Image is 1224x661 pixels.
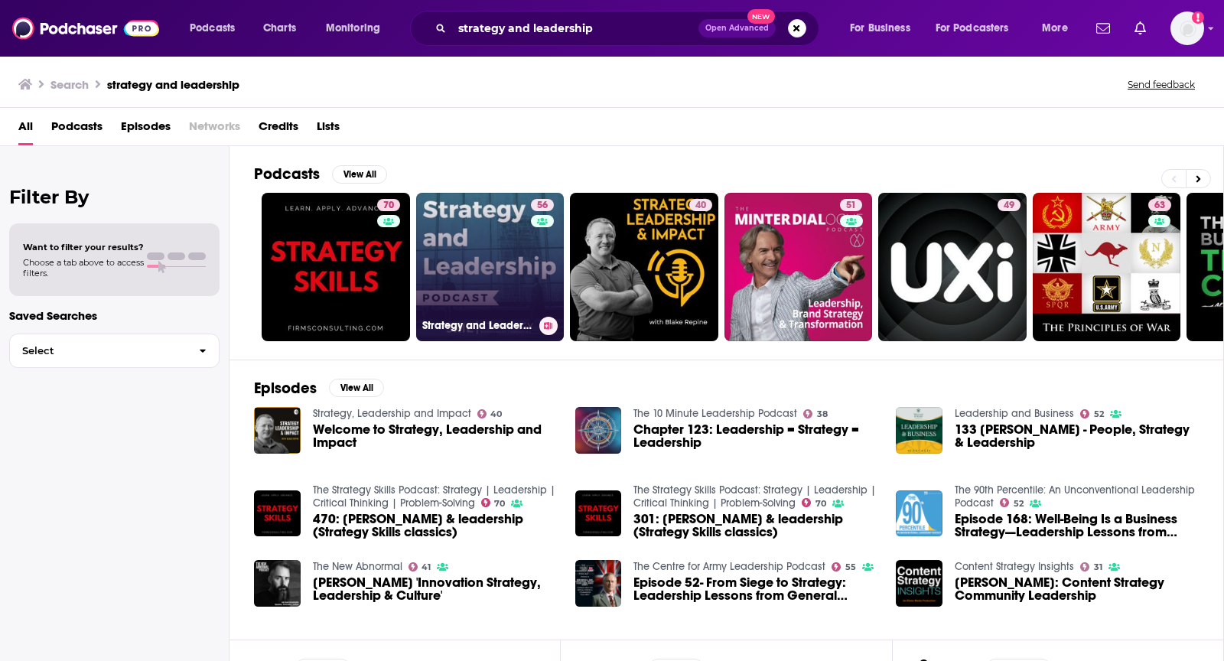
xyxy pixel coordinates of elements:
h3: strategy and leadership [107,77,239,92]
a: 41 [409,562,431,571]
span: 133 [PERSON_NAME] - People, Strategy & Leadership [955,423,1199,449]
input: Search podcasts, credits, & more... [452,16,698,41]
a: Lists [317,114,340,145]
span: 49 [1004,198,1014,213]
a: The Strategy Skills Podcast: Strategy | Leadership | Critical Thinking | Problem-Solving [633,484,876,510]
a: 49 [998,199,1021,211]
span: Episode 168: Well-Being Is a Business Strategy—Leadership Lessons from [GEOGRAPHIC_DATA] [955,513,1199,539]
img: Kristina Halvorson: Content Strategy Community Leadership [896,560,942,607]
span: Episode 52- From Siege to Strategy: Leadership Lessons from General [PERSON_NAME] [633,576,877,602]
button: open menu [926,16,1031,41]
h2: Filter By [9,186,220,208]
span: 63 [1154,198,1165,213]
span: For Podcasters [936,18,1009,39]
span: 470: [PERSON_NAME] & leadership (Strategy Skills classics) [313,513,557,539]
a: 52 [1080,409,1104,418]
a: 70 [481,498,506,507]
a: Leadership and Business [955,407,1074,420]
a: 38 [803,409,828,418]
a: 40 [570,193,718,341]
a: 51 [724,193,873,341]
span: 38 [817,411,828,418]
a: Show notifications dropdown [1090,15,1116,41]
a: 301: Audemars Piguet & leadership (Strategy Skills classics) [633,513,877,539]
span: 70 [815,500,826,507]
button: Send feedback [1123,78,1200,91]
a: PodcastsView All [254,164,387,184]
a: 56 [531,199,554,211]
a: Credits [259,114,298,145]
span: 40 [695,198,706,213]
span: 70 [494,500,505,507]
img: 301: Audemars Piguet & leadership (Strategy Skills classics) [575,490,622,537]
a: Max McKeown 'Innovation Strategy, Leadership & Culture' [254,560,301,607]
img: Chapter 123: Leadership = Strategy = Leadership [575,407,622,454]
h2: Episodes [254,379,317,398]
button: Open AdvancedNew [698,19,776,37]
span: Networks [189,114,240,145]
a: 49 [878,193,1027,341]
a: Podchaser - Follow, Share and Rate Podcasts [12,14,159,43]
span: [PERSON_NAME] 'Innovation Strategy, Leadership & Culture' [313,576,557,602]
span: 52 [1014,500,1024,507]
a: 55 [832,562,856,571]
a: 63 [1033,193,1181,341]
button: open menu [839,16,929,41]
span: 40 [490,411,502,418]
span: Monitoring [326,18,380,39]
a: 70 [802,498,826,507]
span: Want to filter your results? [23,242,144,252]
button: Select [9,334,220,368]
a: The Strategy Skills Podcast: Strategy | Leadership | Critical Thinking | Problem-Solving [313,484,555,510]
span: Chapter 123: Leadership = Strategy = Leadership [633,423,877,449]
span: 51 [846,198,856,213]
button: Show profile menu [1170,11,1204,45]
a: The 10 Minute Leadership Podcast [633,407,797,420]
a: 52 [1000,498,1024,507]
a: 470: Audemars Piguet & leadership (Strategy Skills classics) [313,513,557,539]
img: Episode 52- From Siege to Strategy: Leadership Lessons from General Sir Michael Rose [575,560,622,607]
img: 470: Audemars Piguet & leadership (Strategy Skills classics) [254,490,301,537]
span: For Business [850,18,910,39]
img: Welcome to Strategy, Leadership and Impact [254,407,301,454]
span: 52 [1094,411,1104,418]
a: The Centre for Army Leadership Podcast [633,560,825,573]
span: New [747,9,775,24]
a: 70 [262,193,410,341]
svg: Add a profile image [1192,11,1204,24]
button: View All [332,165,387,184]
a: Welcome to Strategy, Leadership and Impact [313,423,557,449]
a: Max McKeown 'Innovation Strategy, Leadership & Culture' [313,576,557,602]
a: Episodes [121,114,171,145]
span: 301: [PERSON_NAME] & leadership (Strategy Skills classics) [633,513,877,539]
a: EpisodesView All [254,379,384,398]
h3: Search [50,77,89,92]
a: Content Strategy Insights [955,560,1074,573]
a: The New Abnormal [313,560,402,573]
span: 70 [383,198,394,213]
span: Charts [263,18,296,39]
a: All [18,114,33,145]
a: Strategy, Leadership and Impact [313,407,471,420]
a: 31 [1080,562,1102,571]
button: View All [329,379,384,397]
span: More [1042,18,1068,39]
h2: Podcasts [254,164,320,184]
button: open menu [315,16,400,41]
span: Podcasts [190,18,235,39]
a: 70 [377,199,400,211]
a: 40 [689,199,712,211]
span: 55 [845,564,856,571]
a: Show notifications dropdown [1128,15,1152,41]
button: open menu [179,16,255,41]
a: 63 [1148,199,1171,211]
a: 51 [840,199,862,211]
